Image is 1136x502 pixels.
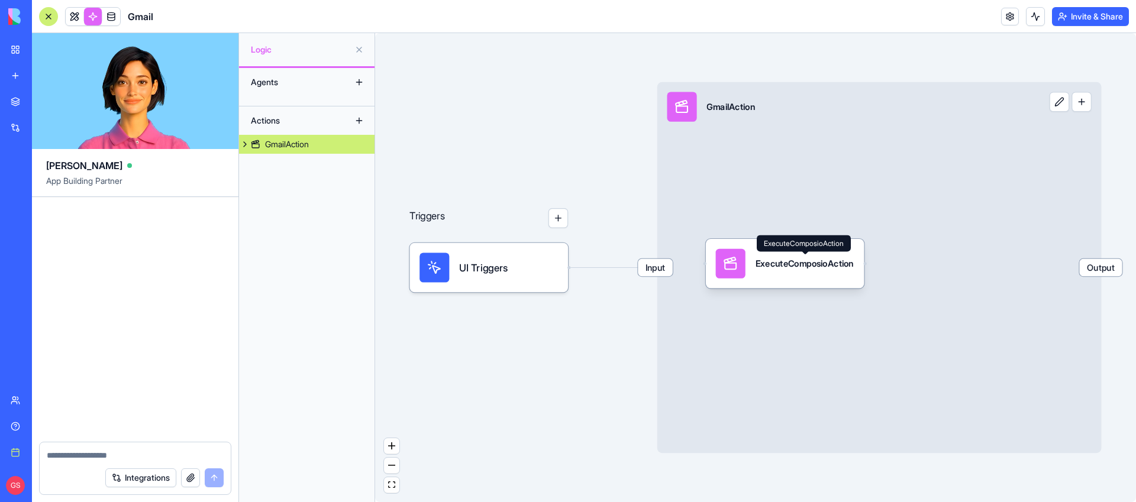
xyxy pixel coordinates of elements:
[384,438,399,454] button: zoom in
[46,158,122,173] span: [PERSON_NAME]
[245,111,340,130] div: Actions
[8,8,82,25] img: logo
[265,138,309,150] div: GmailAction
[105,468,176,487] button: Integrations
[706,101,755,113] div: GmailAction
[706,239,864,289] div: ExecuteComposioAction
[128,9,153,24] span: Gmail
[239,135,375,154] a: GmailAction
[384,458,399,474] button: zoom out
[1052,7,1129,26] button: Invite & Share
[657,82,1102,453] div: InputGmailActionOutput
[459,260,508,275] span: UI Triggers
[409,169,568,292] div: Triggers
[6,476,25,495] span: GS
[409,208,445,228] p: Triggers
[251,44,350,56] span: Logic
[757,235,851,252] div: ExecuteComposioAction
[638,259,673,276] span: Input
[46,175,224,196] span: App Building Partner
[245,73,340,92] div: Agents
[409,243,568,293] div: UI Triggers
[384,477,399,493] button: fit view
[1079,259,1122,276] span: Output
[756,257,854,270] div: ExecuteComposioAction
